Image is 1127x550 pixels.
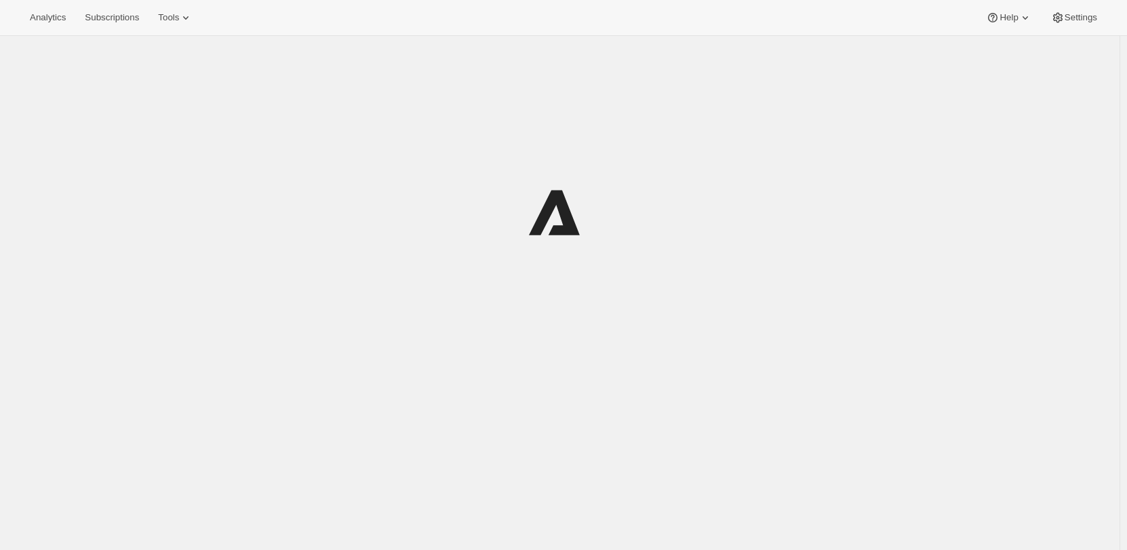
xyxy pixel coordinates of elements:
[85,12,139,23] span: Subscriptions
[77,8,147,27] button: Subscriptions
[978,8,1040,27] button: Help
[22,8,74,27] button: Analytics
[158,12,179,23] span: Tools
[30,12,66,23] span: Analytics
[1043,8,1105,27] button: Settings
[1000,12,1018,23] span: Help
[150,8,201,27] button: Tools
[1065,12,1097,23] span: Settings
